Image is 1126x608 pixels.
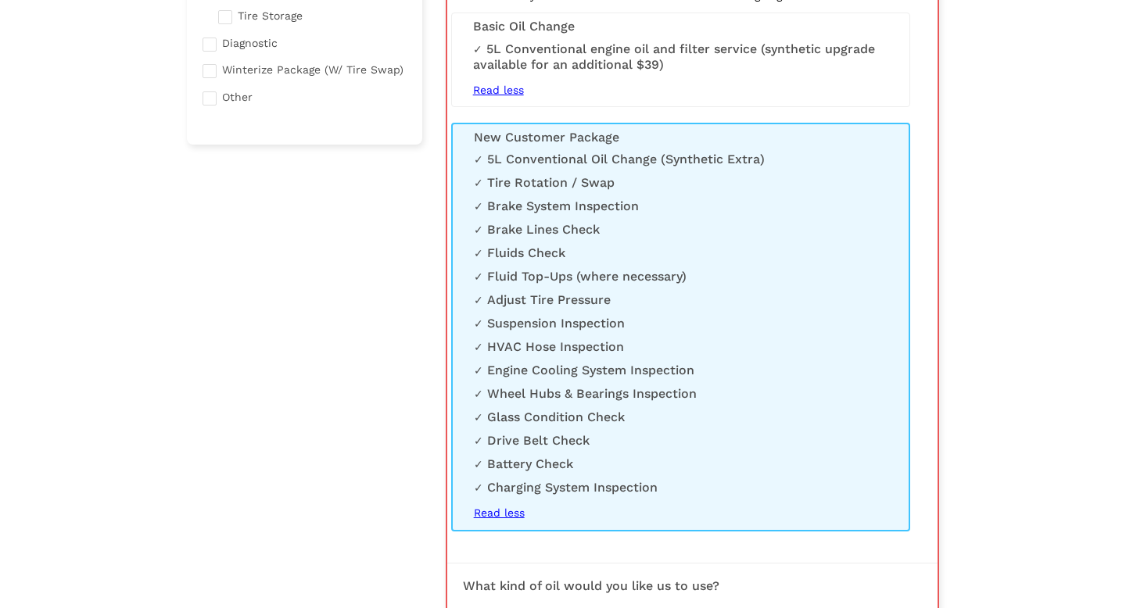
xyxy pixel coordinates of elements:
h3: New Customer Package [474,131,888,145]
li: Wheel Hubs & Bearings Inspection [474,386,888,402]
li: Brake Lines Check [474,222,888,238]
li: Tire Rotation / Swap [474,175,888,191]
span: Read less [473,84,524,96]
li: 5L Conventional engine oil and filter service (synthetic upgrade available for an additional $39) [473,41,888,73]
li: Adjust Tire Pressure [474,292,888,308]
span: Read less [474,506,525,519]
li: Battery Check [474,456,888,472]
li: Drive Belt Check [474,433,888,449]
li: Fluids Check [474,245,888,261]
h3: Basic Oil Change [473,20,888,34]
li: Glass Condition Check [474,410,888,425]
li: Suspension Inspection [474,316,888,331]
li: HVAC Hose Inspection [474,339,888,355]
li: 5L Conventional Oil Change (Synthetic Extra) [474,152,888,167]
li: Fluid Top-Ups (where necessary) [474,269,888,284]
li: Charging System Inspection [474,480,888,495]
li: Engine Cooling System Inspection [474,363,888,378]
li: Brake System Inspection [474,198,888,214]
h3: What kind of oil would you like us to use? [463,579,922,593]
